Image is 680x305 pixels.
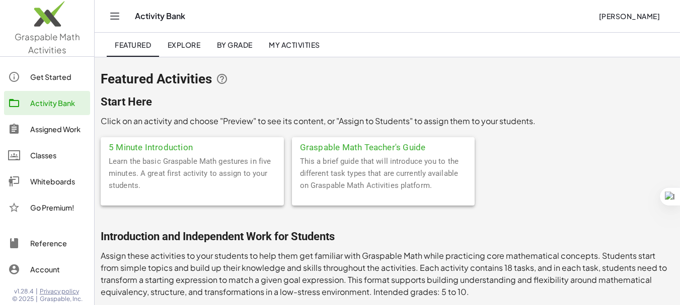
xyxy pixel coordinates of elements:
a: Reference [4,231,90,255]
a: Activity Bank [4,91,90,115]
span: Graspable, Inc. [40,295,83,303]
div: Go Premium! [30,201,86,214]
span: [PERSON_NAME] [598,12,660,21]
a: Assigned Work [4,117,90,141]
span: | [36,295,38,303]
h2: Start Here [101,95,674,109]
a: Account [4,257,90,281]
a: Privacy policy [40,287,83,295]
div: Whiteboards [30,175,86,187]
span: Explore [167,40,200,49]
a: Whiteboards [4,169,90,193]
span: Featured Activities [101,72,212,86]
div: Graspable Math Teacher's Guide [292,137,475,155]
div: This a brief guide that will introduce you to the different task types that are currently availab... [292,155,475,206]
span: v1.28.4 [14,287,34,295]
span: Graspable Math Activities [15,31,80,55]
div: Classes [30,149,86,161]
div: Assigned Work [30,123,86,135]
span: © 2025 [12,295,34,303]
div: Learn the basic Graspable Math gestures in five minutes. A great first activity to assign to your... [101,155,284,206]
div: 5 Minute Introduction [101,137,284,155]
div: Activity Bank [30,97,86,109]
div: Get Started [30,71,86,83]
h2: Introduction and Independent Work for Students [101,230,674,244]
div: Account [30,263,86,275]
button: [PERSON_NAME] [590,7,668,25]
span: By Grade [216,40,252,49]
button: Toggle navigation [107,8,123,24]
a: Classes [4,143,90,167]
div: Reference [30,237,86,249]
a: Get Started [4,65,90,89]
span: | [36,287,38,295]
p: Click on an activity and choose "Preview" to see its content, or "Assign to Students" to assign t... [101,115,674,127]
span: My Activities [269,40,320,49]
p: Assign these activities to your students to help them get familiar with Graspable Math while prac... [101,250,674,298]
span: Featured [115,40,151,49]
